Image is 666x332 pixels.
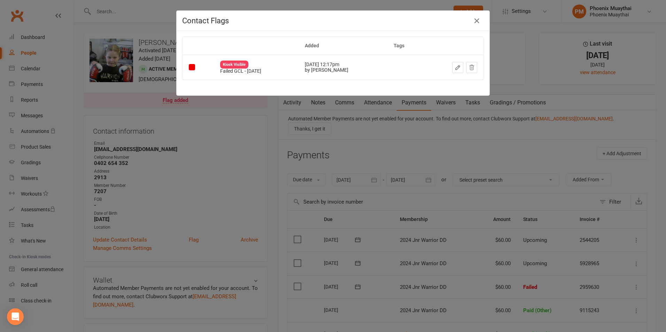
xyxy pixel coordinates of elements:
[182,16,484,25] h4: Contact Flags
[7,308,24,325] div: Open Intercom Messenger
[299,37,387,55] th: Added
[220,69,292,74] div: Failed GCL - [DATE]
[387,37,424,55] th: Tags
[471,15,482,26] button: Close
[466,62,477,73] button: Dismiss this flag
[220,61,248,69] div: Kiosk Visible
[299,55,387,79] td: [DATE] 12:17pm by [PERSON_NAME]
